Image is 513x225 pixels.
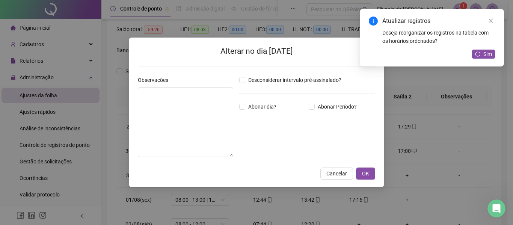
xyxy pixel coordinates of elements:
[245,76,344,84] span: Desconsiderar intervalo pré-assinalado?
[382,17,495,26] div: Atualizar registros
[138,45,375,57] h2: Alterar no dia [DATE]
[320,168,353,180] button: Cancelar
[483,50,492,58] span: Sim
[245,103,279,111] span: Abonar dia?
[138,76,173,84] label: Observações
[487,17,495,25] a: Close
[362,169,369,178] span: OK
[382,29,495,45] div: Deseja reorganizar os registros na tabela com os horários ordenados?
[475,51,480,57] span: reload
[356,168,375,180] button: OK
[487,199,505,217] iframe: Intercom live chat
[315,103,360,111] span: Abonar Período?
[369,17,378,26] span: info-circle
[326,169,347,178] span: Cancelar
[488,18,493,23] span: close
[472,50,495,59] button: Sim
